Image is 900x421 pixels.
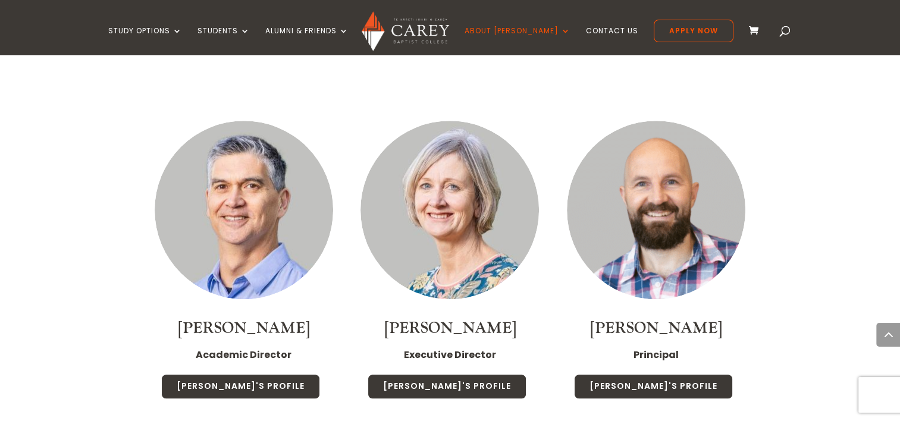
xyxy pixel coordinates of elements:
a: About [PERSON_NAME] [465,27,570,55]
a: [PERSON_NAME]'s Profile [161,374,320,399]
a: [PERSON_NAME]'s Profile [368,374,526,399]
a: Contact Us [586,27,638,55]
strong: Academic Director [196,348,291,362]
img: Carey Baptist College [362,11,449,51]
img: Rob Ayres_300x300 [155,121,333,299]
a: [PERSON_NAME] [178,318,310,338]
a: [PERSON_NAME]'s Profile [574,374,733,399]
a: Study Options [108,27,182,55]
a: [PERSON_NAME] [384,318,516,338]
a: Alumni & Friends [265,27,349,55]
img: Staff Thumbnail - Chris Berry [360,121,539,299]
strong: Executive Director [404,348,496,362]
a: [PERSON_NAME] [590,318,722,338]
strong: Principal [634,348,679,362]
a: Students [197,27,250,55]
a: Apply Now [654,20,733,42]
img: Paul Jones (300 x 300px) [567,121,745,299]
